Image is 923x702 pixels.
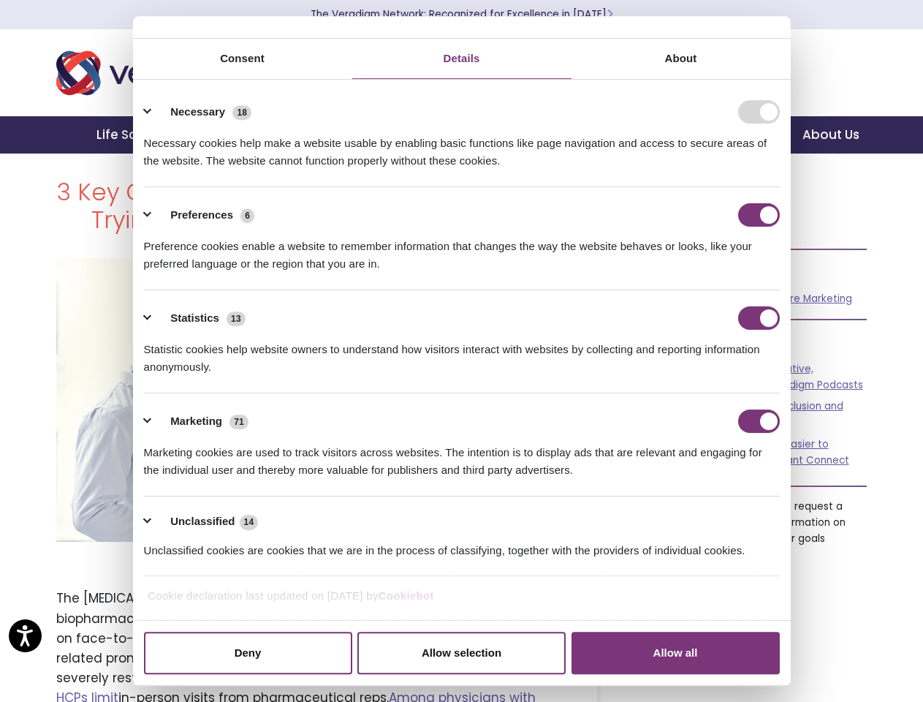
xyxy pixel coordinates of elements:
[734,292,852,306] a: Point of Care Marketing
[137,587,786,616] div: Cookie declaration last updated on [DATE] by
[56,49,257,97] img: Veradigm logo
[607,7,613,21] span: Learn More
[311,7,613,21] a: The Veradigm Network: Recognized for Excellence in [DATE]Learn More
[144,330,780,376] div: Statistic cookies help website owners to understand how visitors interact with websites by collec...
[785,116,877,154] a: About Us
[352,39,571,79] a: Details
[571,632,780,674] button: Allow all
[379,589,434,602] a: Cookiebot
[144,632,352,674] button: Deny
[144,203,264,227] button: Preferences (6)
[170,413,222,430] label: Marketing
[170,104,225,121] label: Necessary
[133,39,352,79] a: Consent
[56,178,562,235] h1: 3 Key Challenges for Biopharma Marketers Trying to Reach Healthcare Providers
[357,632,566,674] button: Allow selection
[170,207,233,224] label: Preferences
[571,39,791,79] a: About
[144,227,780,273] div: Preference cookies enable a website to remember information that changes the way the website beha...
[144,531,780,559] div: Unclassified cookies are cookies that we are in the process of classifying, together with the pro...
[144,409,258,433] button: Marketing (71)
[170,310,219,327] label: Statistics
[144,124,780,170] div: Necessary cookies help make a website usable by enabling basic functions like page navigation and...
[144,513,267,531] button: Unclassified (14)
[144,100,261,124] button: Necessary (18)
[144,306,255,330] button: Statistics (13)
[79,116,200,154] a: Life Sciences
[144,433,780,479] div: Marketing cookies are used to track visitors across websites. The intention is to display ads tha...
